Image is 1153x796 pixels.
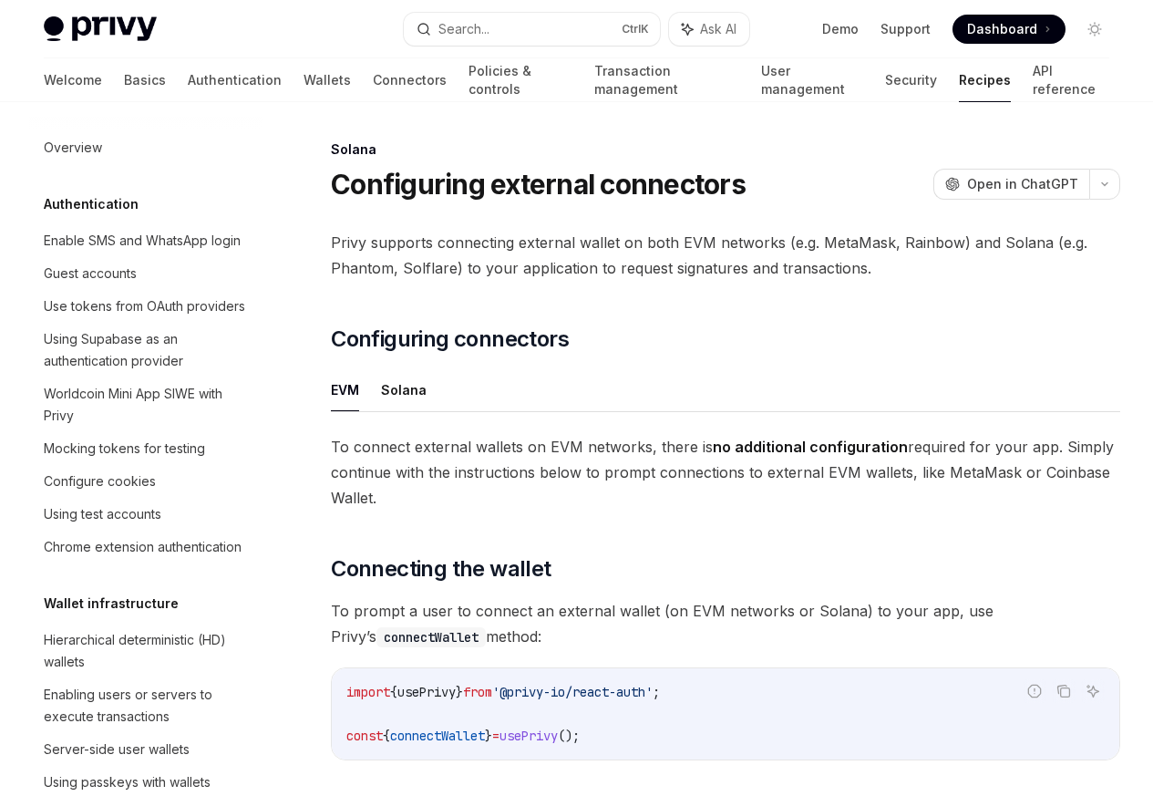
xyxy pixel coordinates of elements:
a: Chrome extension authentication [29,531,263,563]
h1: Configuring external connectors [331,168,746,201]
span: } [485,728,492,744]
span: Ctrl K [622,22,649,36]
span: (); [558,728,580,744]
a: Worldcoin Mini App SIWE with Privy [29,377,263,432]
div: Configure cookies [44,470,156,492]
a: Enabling users or servers to execute transactions [29,678,263,733]
code: connectWallet [376,627,486,647]
div: Using passkeys with wallets [44,771,211,793]
button: Open in ChatGPT [933,169,1089,200]
div: Overview [44,137,102,159]
a: Connectors [373,58,447,102]
span: { [383,728,390,744]
span: import [346,684,390,700]
a: Wallets [304,58,351,102]
span: Ask AI [700,20,736,38]
span: const [346,728,383,744]
span: Open in ChatGPT [967,175,1078,193]
div: Enable SMS and WhatsApp login [44,230,241,252]
a: Mocking tokens for testing [29,432,263,465]
a: Authentication [188,58,282,102]
div: Use tokens from OAuth providers [44,295,245,317]
span: usePrivy [397,684,456,700]
a: Transaction management [594,58,738,102]
span: = [492,728,499,744]
button: Solana [381,368,427,411]
div: Using test accounts [44,503,161,525]
a: Policies & controls [468,58,572,102]
div: Mocking tokens for testing [44,438,205,460]
span: '@privy-io/react-auth' [492,684,653,700]
div: Guest accounts [44,263,137,284]
button: Copy the contents from the code block [1052,679,1076,703]
a: Use tokens from OAuth providers [29,290,263,323]
strong: no additional configuration [713,438,908,456]
span: connectWallet [390,728,485,744]
a: Overview [29,131,263,164]
a: Using test accounts [29,498,263,531]
a: Recipes [959,58,1011,102]
a: Dashboard [952,15,1065,44]
a: Welcome [44,58,102,102]
a: Demo [822,20,859,38]
div: Worldcoin Mini App SIWE with Privy [44,383,252,427]
span: usePrivy [499,728,558,744]
a: Enable SMS and WhatsApp login [29,224,263,257]
a: Basics [124,58,166,102]
span: Dashboard [967,20,1037,38]
button: Search...CtrlK [404,13,660,46]
div: Using Supabase as an authentication provider [44,328,252,372]
a: Using Supabase as an authentication provider [29,323,263,377]
button: Ask AI [669,13,749,46]
a: API reference [1033,58,1109,102]
div: Server-side user wallets [44,739,190,760]
a: User management [761,58,864,102]
a: Server-side user wallets [29,733,263,766]
span: { [390,684,397,700]
span: To prompt a user to connect an external wallet (on EVM networks or Solana) to your app, use Privy... [331,598,1120,649]
button: Toggle dark mode [1080,15,1109,44]
h5: Authentication [44,193,139,215]
a: Security [885,58,937,102]
button: Ask AI [1081,679,1105,703]
button: EVM [331,368,359,411]
span: Configuring connectors [331,325,569,354]
span: } [456,684,463,700]
div: Hierarchical deterministic (HD) wallets [44,629,252,673]
div: Chrome extension authentication [44,536,242,558]
span: Connecting the wallet [331,554,551,584]
div: Enabling users or servers to execute transactions [44,684,252,728]
div: Solana [331,140,1120,159]
button: Report incorrect code [1023,679,1046,703]
span: To connect external wallets on EVM networks, there is required for your app. Simply continue with... [331,434,1120,511]
h5: Wallet infrastructure [44,593,179,615]
a: Hierarchical deterministic (HD) wallets [29,624,263,678]
span: ; [653,684,660,700]
a: Configure cookies [29,465,263,498]
span: Privy supports connecting external wallet on both EVM networks (e.g. MetaMask, Rainbow) and Solan... [331,230,1120,281]
div: Search... [438,18,489,40]
img: light logo [44,16,157,42]
a: Guest accounts [29,257,263,290]
a: Support [880,20,931,38]
span: from [463,684,492,700]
